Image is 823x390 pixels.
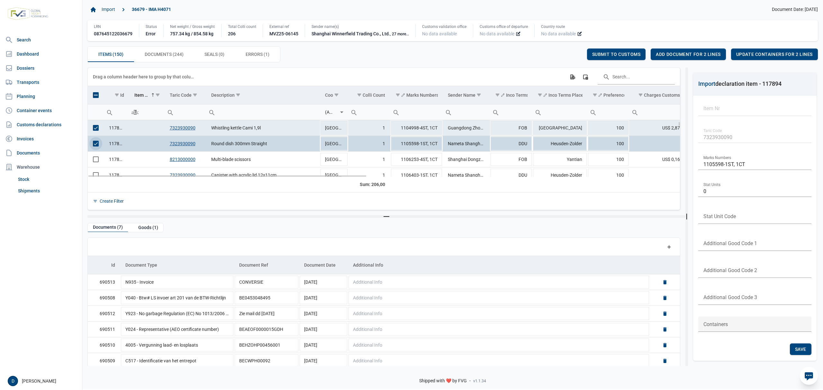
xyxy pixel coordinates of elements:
td: 1104998-4ST, 1CT [390,120,443,136]
td: Column Inco Terms Place [532,86,587,104]
span: Shipped with ❤️ by FVG [419,378,467,384]
div: Search box [104,104,115,120]
td: Column Inco Terms [490,86,532,104]
span: [DATE] [304,311,317,316]
span: Show filter options for column 'Inco Terms' [495,93,500,97]
td: DDU [490,136,532,152]
td: Filter cell [532,104,587,120]
div: Data grid toolbar [93,238,675,256]
div: Submit to customs [587,49,646,60]
div: Document Ref [239,262,268,268]
div: Search box [129,104,141,120]
div: Update containers for 2 lines [731,49,818,60]
span: Show filter options for column 'Preference' [592,93,597,97]
td: Round dish 300mm Straight [206,136,320,152]
input: Filter cell [532,104,587,120]
small: , 27 more... [390,32,409,36]
div: Coo [325,93,333,98]
td: Column Sender Name [443,86,490,104]
td: Y923 - No garbage Regulation (EC) No 1013/2006 (OJ L 190) [120,306,234,322]
span: Additional Info [353,342,382,348]
div: Colli Count [363,93,385,98]
td: Filter cell [348,104,390,120]
div: Taric Code [170,93,192,98]
div: Customs office of departure [480,24,528,29]
div: Create Filter [100,198,124,204]
span: Submit to customs [592,52,641,57]
input: Filter cell [443,104,490,120]
td: Guangdong Zhongbao Kitchenware Co., Ltd. [443,120,490,136]
td: 690513 [88,274,120,290]
span: Additional Info [353,327,382,332]
div: LRN [94,24,132,29]
input: Filter cell [165,104,206,120]
div: Split bar [685,67,688,366]
a: Delete [662,295,668,301]
span: Documents (244) [145,50,184,58]
div: Sender Name [448,93,475,98]
div: Search box [348,104,360,120]
td: Column Taric Code [165,86,206,104]
span: Items (150) [98,50,123,58]
div: [PERSON_NAME] [8,376,78,386]
span: Show filter options for column 'Marks Numbers' [395,93,400,97]
td: N935 - Invoice [120,274,234,290]
input: Filter cell [320,104,338,120]
div: Search box [206,104,218,120]
td: 117895 [104,152,129,167]
td: Column Id [88,256,120,274]
td: FOB [490,120,532,136]
td: C517 - Identificatie van het entrepot [120,353,234,369]
td: Column Id [104,86,129,104]
a: Delete [662,358,668,364]
a: Delete [662,279,668,285]
a: Container events [3,104,79,117]
div: Marks Numbers [401,93,434,98]
td: Filter cell [390,104,443,120]
td: Column Charges Customs [629,86,685,104]
td: Filter cell [320,104,348,120]
td: Filter cell [443,104,490,120]
a: Transports [3,76,79,89]
div: Search box [165,104,176,120]
div: Select row [93,125,99,131]
span: BEHZOHP00456001 [239,342,280,348]
div: Warehouse [3,161,79,173]
td: Filter cell [129,104,164,120]
input: Filter cell [104,104,129,120]
span: Update containers for 2 lines [736,52,813,57]
td: Yantian [532,152,587,167]
span: Show filter options for column 'Inco Terms Place' [538,93,542,97]
td: 117896 [104,167,129,183]
input: Filter cell [206,104,320,120]
input: Search in the data grid [598,69,675,84]
div: Status [146,24,157,29]
td: Filter cell [629,104,685,120]
div: Document Date [304,262,336,268]
button: D [8,376,18,386]
input: Filter cell [629,104,685,120]
td: Multi-blade scissors [206,152,320,167]
td: Column Document Ref [234,256,299,274]
span: Show filter options for column 'Item Nr' [155,93,160,97]
a: Delete [662,311,668,316]
td: Canister with acrylic lid 12x11cm [206,167,320,183]
td: Filter cell [104,104,129,120]
div: Search box [587,104,599,120]
div: Select row [93,141,99,146]
td: DDU [490,167,532,183]
div: External ref [269,24,298,29]
td: 1 [348,152,390,167]
div: Net weight / Gross weight [170,24,215,29]
td: Column Document Date [299,256,348,274]
td: 1106253-4ST, 1CT [390,152,443,167]
div: Total Colli count [228,24,256,29]
span: Additional Info [353,295,382,300]
div: Inco Terms Place [543,93,578,98]
div: 087645122036679 [94,31,132,37]
span: - [469,378,471,384]
span: No data available [422,31,457,36]
div: Additional Info [353,262,383,268]
img: FVG - Global freight forwarding [5,5,51,22]
div: Column Chooser [580,71,591,83]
